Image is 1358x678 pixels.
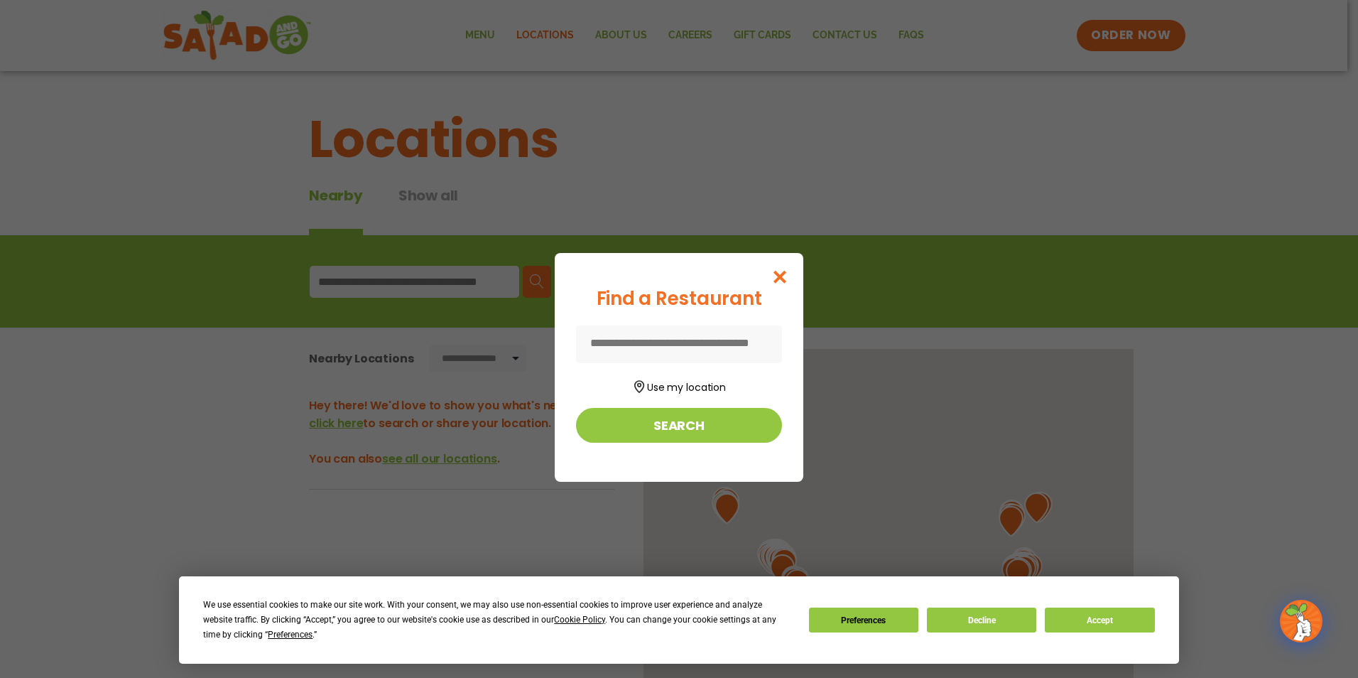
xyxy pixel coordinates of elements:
button: Close modal [757,253,803,301]
button: Search [576,408,782,443]
button: Decline [927,608,1036,633]
span: Cookie Policy [554,615,605,625]
button: Accept [1045,608,1154,633]
div: We use essential cookies to make our site work. With your consent, we may also use non-essential ... [203,598,791,642]
button: Use my location [576,376,782,395]
span: Preferences [268,630,313,640]
img: wpChatIcon [1281,601,1321,641]
div: Find a Restaurant [576,285,782,313]
div: Cookie Consent Prompt [179,576,1179,664]
button: Preferences [809,608,918,633]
